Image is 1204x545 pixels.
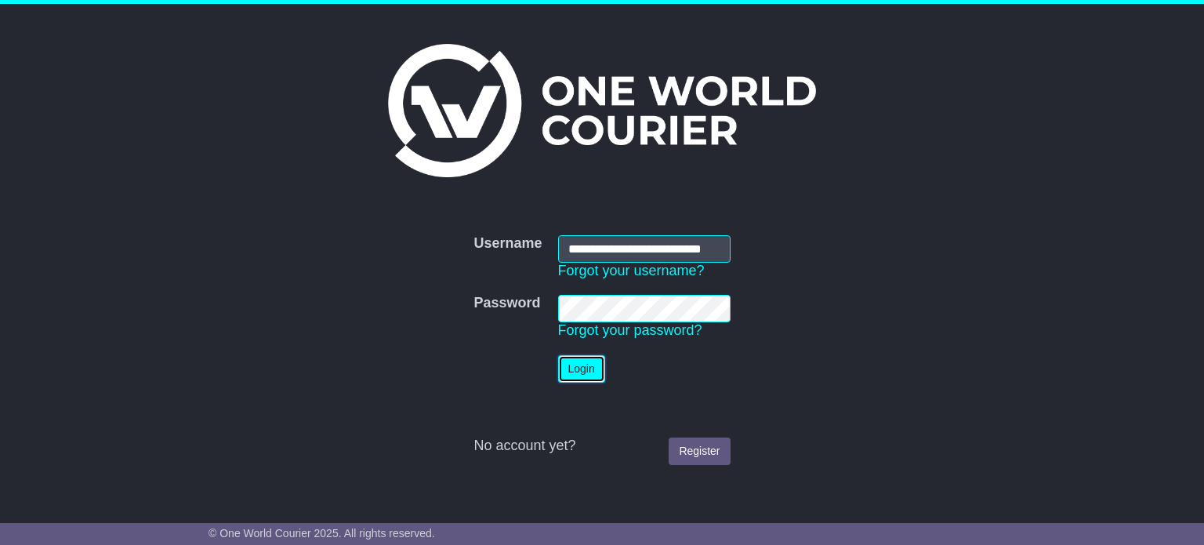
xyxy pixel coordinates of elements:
a: Register [669,438,730,465]
span: © One World Courier 2025. All rights reserved. [209,527,435,540]
button: Login [558,355,605,383]
label: Username [473,235,542,253]
div: No account yet? [473,438,730,455]
a: Forgot your password? [558,322,702,338]
label: Password [473,295,540,312]
img: One World [388,44,816,177]
a: Forgot your username? [558,263,705,278]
